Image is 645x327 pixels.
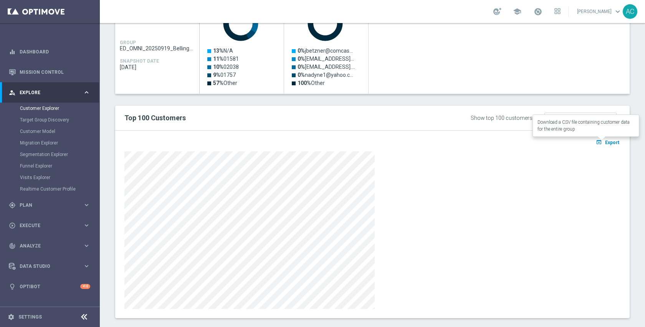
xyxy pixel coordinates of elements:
a: Customer Explorer [20,105,80,111]
button: Data Studio keyboard_arrow_right [8,263,91,269]
tspan: 0% [298,72,305,78]
a: Migration Explorer [20,140,80,146]
span: Export [605,140,619,145]
span: Explore [20,90,83,95]
span: Execute [20,223,83,228]
div: Optibot [9,276,90,297]
tspan: 0% [298,48,305,54]
text: [EMAIL_ADDRESS]… [298,56,354,62]
a: Dashboard [20,41,90,62]
div: Show top 100 customers by [471,115,539,121]
a: [PERSON_NAME]keyboard_arrow_down [576,6,623,17]
a: Visits Explorer [20,174,80,181]
div: +10 [80,284,90,289]
i: open_in_browser [596,139,604,145]
div: Explore [9,89,83,96]
div: Realtime Customer Profile [20,183,99,195]
div: Analyze [9,242,83,249]
i: equalizer [9,48,16,55]
div: Visits Explorer [20,172,99,183]
div: Plan [9,202,83,209]
div: Funnel Explorer [20,160,99,172]
a: Segmentation Explorer [20,151,80,158]
span: Data Studio [20,264,83,269]
button: play_circle_outline Execute keyboard_arrow_right [8,222,91,229]
span: keyboard_arrow_down [614,7,622,16]
tspan: 10% [213,64,223,70]
span: Plan [20,203,83,207]
tspan: 57% [213,80,223,86]
tspan: 11% [213,56,223,62]
i: track_changes [9,242,16,249]
a: Realtime Customer Profile [20,186,80,192]
a: Target Group Discovery [20,117,80,123]
div: AC [623,4,637,19]
button: equalizer Dashboard [8,49,91,55]
a: Mission Control [20,62,90,82]
h4: GROUP [120,40,136,45]
tspan: 0% [298,56,305,62]
i: keyboard_arrow_right [83,242,90,249]
a: Optibot [20,276,80,297]
div: Mission Control [9,62,90,82]
span: ED_OMNI_20250919_Bellingham_Bin_Wins [120,45,195,51]
div: Dashboard [9,41,90,62]
span: Analyze [20,244,83,248]
a: Funnel Explorer [20,163,80,169]
text: [EMAIL_ADDRESS].… [298,64,355,70]
button: Mission Control [8,69,91,75]
tspan: 13% [213,48,223,54]
a: Settings [18,315,42,319]
i: keyboard_arrow_right [83,222,90,229]
div: Data Studio [9,263,83,270]
text: nadyne1@yahoo.c… [298,72,353,78]
text: N/A [213,48,233,54]
div: Migration Explorer [20,137,99,149]
i: settings [8,314,15,320]
tspan: 9% [213,72,220,78]
i: keyboard_arrow_right [83,89,90,96]
i: play_circle_outline [9,222,16,229]
text: jbetzner@comcas… [298,48,353,54]
text: 01581 [213,56,239,62]
a: Customer Model [20,128,80,134]
h4: SNAPSHOT DATE [120,58,159,64]
span: school [513,7,521,16]
div: Target Group Discovery [20,114,99,126]
tspan: 0% [298,64,305,70]
text: 01757 [213,72,236,78]
button: gps_fixed Plan keyboard_arrow_right [8,202,91,208]
i: keyboard_arrow_right [83,201,90,209]
button: open_in_browser Export [595,137,620,147]
h2: Top 100 Customers [124,113,409,123]
i: gps_fixed [9,202,16,209]
div: Customer Explorer [20,103,99,114]
button: person_search Explore keyboard_arrow_right [8,90,91,96]
i: lightbulb [9,283,16,290]
button: lightbulb Optibot +10 [8,284,91,290]
text: Other [213,80,237,86]
div: Segmentation Explorer [20,149,99,160]
button: track_changes Analyze keyboard_arrow_right [8,243,91,249]
span: 2025-09-14 [120,64,195,70]
i: keyboard_arrow_right [83,262,90,270]
div: Customer Model [20,126,99,137]
div: Execute [9,222,83,229]
text: Other [298,80,325,86]
tspan: 100% [298,80,311,86]
text: 02038 [213,64,239,70]
i: person_search [9,89,16,96]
